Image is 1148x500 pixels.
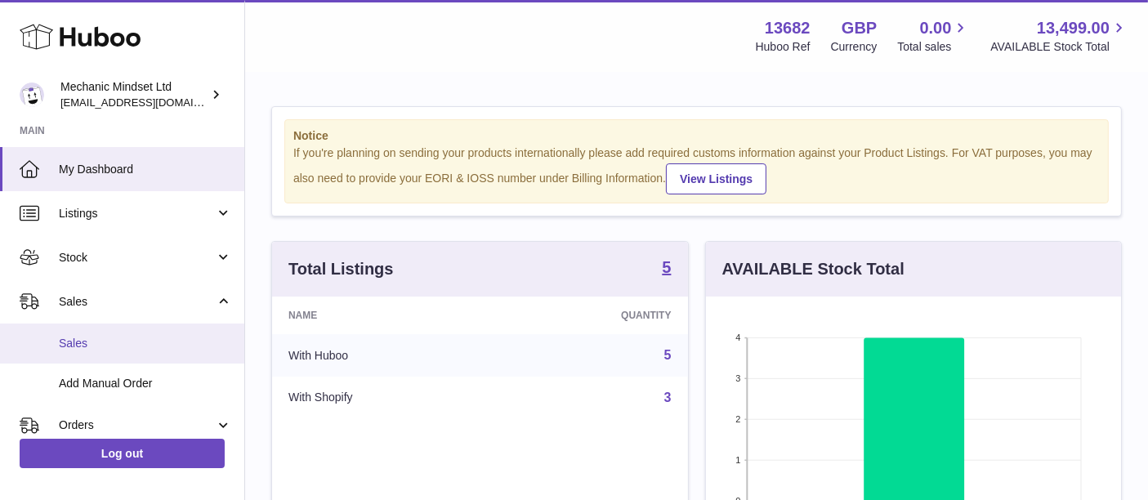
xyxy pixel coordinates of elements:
span: 13,499.00 [1037,17,1110,39]
text: 2 [735,414,740,424]
span: Orders [59,417,215,433]
span: Total sales [897,39,970,55]
img: internalAdmin-13682@internal.huboo.com [20,83,44,107]
strong: GBP [842,17,877,39]
a: 3 [664,391,672,404]
span: 0.00 [920,17,952,39]
strong: 5 [662,259,671,275]
span: Listings [59,206,215,221]
a: 5 [664,348,672,362]
h3: Total Listings [288,258,394,280]
div: Huboo Ref [756,39,811,55]
th: Quantity [496,297,687,334]
span: AVAILABLE Stock Total [990,39,1128,55]
text: 3 [735,373,740,383]
div: Mechanic Mindset Ltd [60,79,208,110]
span: My Dashboard [59,162,232,177]
td: With Huboo [272,334,496,377]
text: 1 [735,455,740,465]
a: 0.00 Total sales [897,17,970,55]
span: [EMAIL_ADDRESS][DOMAIN_NAME] [60,96,240,109]
strong: Notice [293,128,1100,144]
th: Name [272,297,496,334]
a: Log out [20,439,225,468]
h3: AVAILABLE Stock Total [722,258,905,280]
strong: 13682 [765,17,811,39]
a: View Listings [666,163,766,194]
span: Stock [59,250,215,266]
text: 4 [735,333,740,342]
a: 13,499.00 AVAILABLE Stock Total [990,17,1128,55]
span: Sales [59,336,232,351]
span: Sales [59,294,215,310]
div: If you're planning on sending your products internationally please add required customs informati... [293,145,1100,194]
a: 5 [662,259,671,279]
div: Currency [831,39,878,55]
span: Add Manual Order [59,376,232,391]
td: With Shopify [272,377,496,419]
